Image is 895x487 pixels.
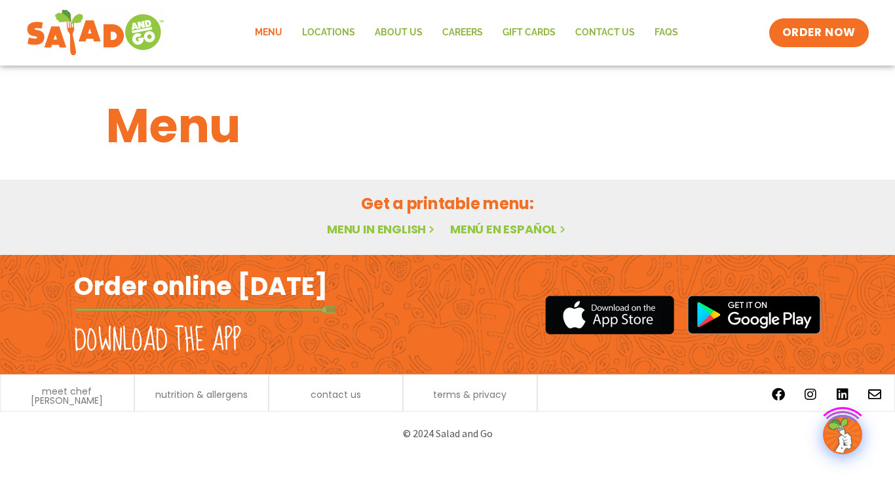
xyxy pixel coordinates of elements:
[687,295,821,334] img: google_play
[365,18,432,48] a: About Us
[74,270,328,302] h2: Order online [DATE]
[327,221,437,237] a: Menu in English
[311,390,361,399] a: contact us
[645,18,688,48] a: FAQs
[106,192,789,215] h2: Get a printable menu:
[433,390,506,399] a: terms & privacy
[74,322,241,359] h2: Download the app
[782,25,856,41] span: ORDER NOW
[74,306,336,313] img: fork
[292,18,365,48] a: Locations
[26,7,164,59] img: new-SAG-logo-768×292
[106,90,789,161] h1: Menu
[545,294,674,336] img: appstore
[493,18,565,48] a: GIFT CARDS
[155,390,248,399] a: nutrition & allergens
[450,221,568,237] a: Menú en español
[432,18,493,48] a: Careers
[245,18,292,48] a: Menu
[81,425,814,442] p: © 2024 Salad and Go
[245,18,688,48] nav: Menu
[565,18,645,48] a: Contact Us
[769,18,869,47] a: ORDER NOW
[7,387,127,405] a: meet chef [PERSON_NAME]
